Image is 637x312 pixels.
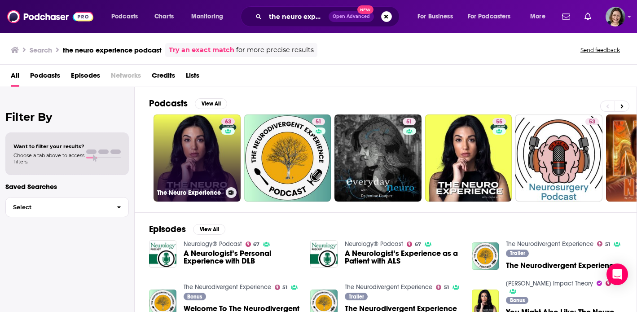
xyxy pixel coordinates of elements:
[111,68,141,87] span: Networks
[345,283,432,291] a: The Neurodivergent Experience
[149,224,186,235] h2: Episodes
[187,294,202,299] span: Bonus
[530,10,545,23] span: More
[329,11,374,22] button: Open AdvancedNew
[614,281,620,286] span: 80
[244,114,331,202] a: 51
[149,240,176,268] img: A Neurologist’s Personal Experience with DLB
[403,118,416,125] a: 51
[71,68,100,87] a: Episodes
[444,286,449,290] span: 51
[357,5,373,14] span: New
[415,242,421,246] span: 67
[149,98,227,109] a: PodcastsView All
[282,286,287,290] span: 51
[436,285,449,290] a: 51
[515,114,602,202] a: 53
[407,242,421,247] a: 67
[462,9,524,24] button: open menu
[225,118,231,127] span: 63
[334,114,422,202] a: 51
[606,281,620,286] a: 80
[605,242,610,246] span: 51
[506,280,593,287] a: Tom Bilyeu's Impact Theory
[5,182,129,191] p: Saved Searches
[149,224,225,235] a: EpisodesView All
[11,68,19,87] a: All
[265,9,329,24] input: Search podcasts, credits, & more...
[184,250,300,265] a: A Neurologist’s Personal Experience with DLB
[63,46,162,54] h3: the neuro experience podcast
[310,240,338,268] img: A Neurologist’s Experience as a Patient with ALS
[236,45,314,55] span: for more precise results
[193,224,225,235] button: View All
[191,10,223,23] span: Monitoring
[589,118,595,127] span: 53
[606,264,628,285] div: Open Intercom Messenger
[149,9,179,24] a: Charts
[13,152,84,165] span: Choose a tab above to access filters.
[154,10,174,23] span: Charts
[186,68,199,87] a: Lists
[506,262,618,269] a: The Neurodivergent Experience
[221,118,235,125] a: 63
[472,242,499,270] a: The Neurodivergent Experience
[585,118,599,125] a: 53
[184,240,242,248] a: Neurology® Podcast
[496,118,502,127] span: 55
[349,294,364,299] span: Trailer
[506,240,593,248] a: The Neurodivergent Experience
[169,45,234,55] a: Try an exact match
[105,9,149,24] button: open menu
[606,7,625,26] span: Logged in as micglogovac
[30,68,60,87] a: Podcasts
[312,118,325,125] a: 51
[524,9,557,24] button: open menu
[13,143,84,149] span: Want to filter your results?
[597,241,610,246] a: 51
[149,98,188,109] h2: Podcasts
[345,250,461,265] a: A Neurologist’s Experience as a Patient with ALS
[578,46,623,54] button: Send feedback
[316,118,321,127] span: 51
[246,242,260,247] a: 67
[185,9,235,24] button: open menu
[468,10,511,23] span: For Podcasters
[606,7,625,26] img: User Profile
[184,283,271,291] a: The Neurodivergent Experience
[510,298,525,303] span: Bonus
[425,114,512,202] a: 55
[195,98,227,109] button: View All
[5,197,129,217] button: Select
[152,68,175,87] a: Credits
[406,118,412,127] span: 51
[345,240,403,248] a: Neurology® Podcast
[7,8,93,25] a: Podchaser - Follow, Share and Rate Podcasts
[411,9,464,24] button: open menu
[606,7,625,26] button: Show profile menu
[249,6,408,27] div: Search podcasts, credits, & more...
[5,110,129,123] h2: Filter By
[6,204,110,210] span: Select
[275,285,288,290] a: 51
[154,114,241,202] a: 63The Neuro Experience
[253,242,259,246] span: 67
[417,10,453,23] span: For Business
[558,9,574,24] a: Show notifications dropdown
[157,189,222,197] h3: The Neuro Experience
[30,46,52,54] h3: Search
[510,250,525,256] span: Trailer
[492,118,506,125] a: 55
[333,14,370,19] span: Open Advanced
[581,9,595,24] a: Show notifications dropdown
